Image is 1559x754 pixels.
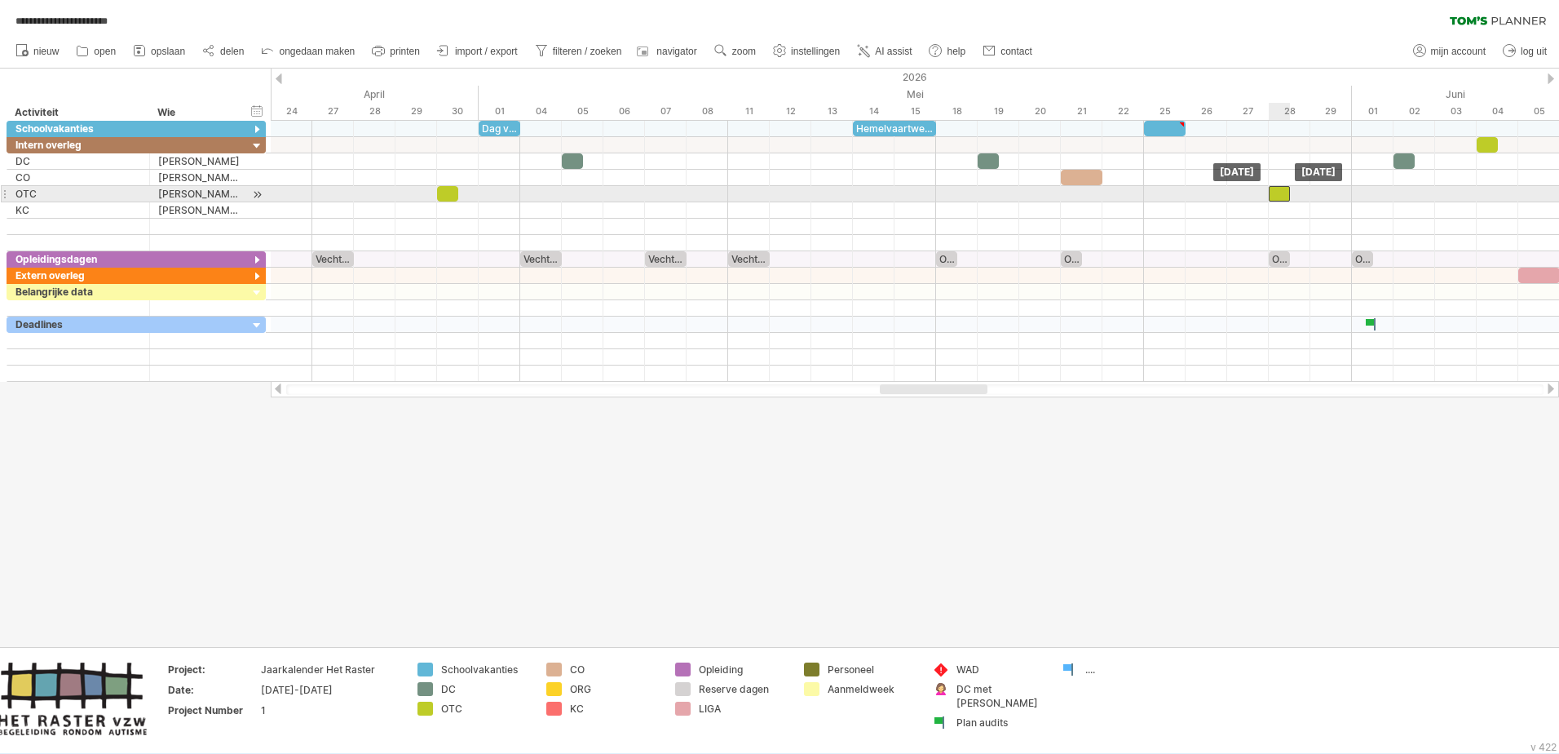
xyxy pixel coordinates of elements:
div: Personeel [828,663,916,676]
div: Dag van de arbeid [479,121,520,136]
div: [PERSON_NAME], [PERSON_NAME] [158,202,240,218]
div: dinsdag, 26 Mei 2026 [1186,103,1227,120]
div: donderdag, 7 Mei 2026 [645,103,687,120]
a: help [925,41,970,62]
a: import / export [433,41,523,62]
div: woensdag, 3 Juni 2026 [1435,103,1477,120]
div: maandag, 1 Juni 2026 [1352,103,1393,120]
div: [PERSON_NAME], [PERSON_NAME], [PERSON_NAME], [PERSON_NAME], [PERSON_NAME], [PERSON_NAME] [158,170,240,185]
div: OTC [441,702,530,716]
div: Onder hoogspanning [1352,251,1373,267]
div: Mei 2026 [479,86,1352,103]
div: donderdag, 28 Mei 2026 [1269,103,1310,120]
div: donderdag, 21 Mei 2026 [1061,103,1102,120]
div: Opleiding [699,663,788,676]
div: [PERSON_NAME], [PERSON_NAME], [PERSON_NAME], Annelies [158,186,240,202]
a: delen [198,41,249,62]
div: maandag, 18 Mei 2026 [936,103,978,120]
div: v 422 [1530,741,1557,753]
div: 1 [261,703,398,717]
div: Wie [157,104,239,121]
div: Aanmeldweek [828,682,916,696]
div: Schoolvakanties [15,121,141,136]
span: zoom [732,46,756,57]
div: CO [15,170,141,185]
div: Project: [168,663,258,676]
a: ongedaan maken [257,41,360,62]
span: ongedaan maken [279,46,355,57]
div: vrijdag, 1 Mei 2026 [479,103,520,120]
span: opslaan [151,46,185,57]
div: Vechtscheidingen [312,251,354,267]
div: [PERSON_NAME] [158,153,240,169]
div: WAD [956,663,1045,676]
div: maandag, 11 Mei 2026 [728,103,770,120]
div: vrijdag, 15 Mei 2026 [894,103,936,120]
div: Vechtscheidingen [645,251,687,267]
div: Belangrijke data [15,284,141,299]
a: contact [978,41,1037,62]
span: navigator [656,46,696,57]
div: dinsdag, 2 Juni 2026 [1393,103,1435,120]
span: nieuw [33,46,59,57]
div: woensdag, 6 Mei 2026 [603,103,645,120]
div: maandag, 27 April 2026 [312,103,354,120]
div: Activiteit [15,104,140,121]
div: woensdag, 13 Mei 2026 [811,103,853,120]
span: contact [1000,46,1032,57]
div: dinsdag, 5 Mei 2026 [562,103,603,120]
div: Vechtscheidingen [520,251,562,267]
a: zoom [710,41,761,62]
a: log uit [1499,41,1552,62]
div: DC [441,682,530,696]
div: donderdag, 4 Juni 2026 [1477,103,1518,120]
span: help [947,46,965,57]
div: [DATE] [1295,163,1342,181]
div: Hemelvaartweekend [853,121,936,136]
div: ORG [570,682,659,696]
div: Onder hoogspanning [1269,251,1290,267]
div: Plan audits [956,716,1045,730]
a: nieuw [11,41,64,62]
a: opslaan [129,41,190,62]
div: woensdag, 29 April 2026 [395,103,437,120]
div: KC [570,702,659,716]
div: Deadlines [15,317,141,332]
div: vrijdag, 8 Mei 2026 [687,103,728,120]
div: OTC [15,186,141,202]
div: dinsdag, 28 April 2026 [354,103,395,120]
div: scroll naar activiteit [250,186,265,203]
span: open [94,46,116,57]
a: navigator [634,41,701,62]
span: filteren / zoeken [553,46,622,57]
a: open [72,41,121,62]
div: Schoolvakanties [441,663,530,676]
a: filteren / zoeken [531,41,627,62]
div: [DATE]-[DATE] [261,683,398,697]
div: vrijdag, 24 April 2026 [271,103,312,120]
div: maandag, 4 Mei 2026 [520,103,562,120]
a: instellingen [769,41,845,62]
div: LIGA [699,702,788,716]
div: Extern overleg [15,268,141,283]
div: Date: [168,683,258,697]
div: Jaarkalender Het Raster [261,663,398,676]
div: DC [15,153,141,169]
div: woensdag, 27 Mei 2026 [1227,103,1269,120]
div: vrijdag, 29 Mei 2026 [1310,103,1352,120]
div: vrijdag, 22 Mei 2026 [1102,103,1144,120]
div: Project Number [168,703,258,717]
div: [DATE] [1213,163,1261,181]
a: AI assist [853,41,916,62]
span: mijn account [1431,46,1486,57]
div: dinsdag, 12 Mei 2026 [770,103,811,120]
span: AI assist [875,46,912,57]
div: DC met [PERSON_NAME] [956,682,1045,710]
div: Vechtscheidingen [728,251,770,267]
div: woensdag, 20 Mei 2026 [1019,103,1061,120]
div: donderdag, 30 April 2026 [437,103,479,120]
span: printen [390,46,420,57]
span: import / export [455,46,518,57]
div: dinsdag, 19 Mei 2026 [978,103,1019,120]
div: Opleidingsdagen [15,251,141,267]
